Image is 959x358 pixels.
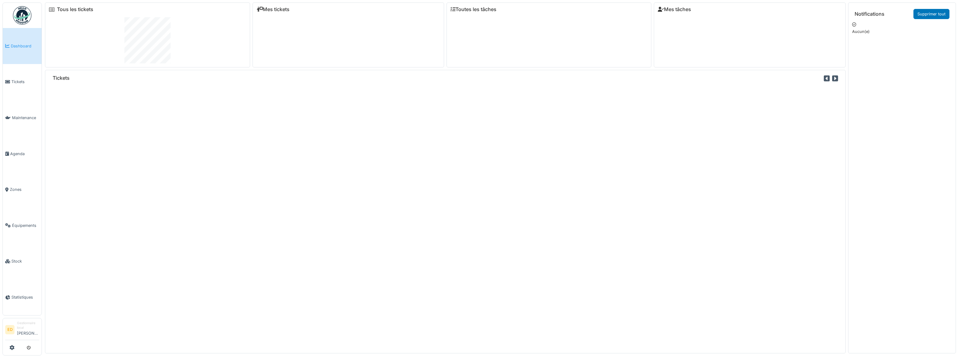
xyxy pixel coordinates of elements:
[658,6,691,12] a: Mes tâches
[11,294,39,300] span: Statistiques
[11,79,39,85] span: Tickets
[257,6,289,12] a: Mes tickets
[852,29,952,34] p: Aucun(e)
[913,9,949,19] a: Supprimer tout
[11,43,39,49] span: Dashboard
[53,75,70,81] h6: Tickets
[10,187,39,192] span: Zones
[17,321,39,339] li: [PERSON_NAME]
[3,100,42,136] a: Maintenance
[17,321,39,330] div: Gestionnaire local
[3,172,42,208] a: Zones
[855,11,884,17] h6: Notifications
[3,243,42,280] a: Stock
[12,115,39,121] span: Maintenance
[451,6,496,12] a: Toutes les tâches
[3,207,42,243] a: Équipements
[57,6,93,12] a: Tous les tickets
[5,325,14,334] li: ED
[11,258,39,264] span: Stock
[3,28,42,64] a: Dashboard
[13,6,31,25] img: Badge_color-CXgf-gQk.svg
[3,64,42,100] a: Tickets
[3,136,42,172] a: Agenda
[10,151,39,157] span: Agenda
[12,223,39,228] span: Équipements
[5,321,39,340] a: ED Gestionnaire local[PERSON_NAME]
[3,279,42,315] a: Statistiques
